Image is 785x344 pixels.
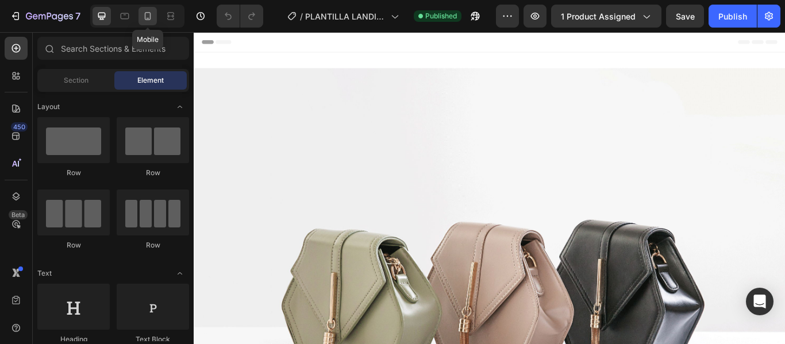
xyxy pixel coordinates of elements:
input: Search Sections & Elements [37,37,189,60]
iframe: Design area [194,32,785,344]
div: Row [117,168,189,178]
div: Beta [9,210,28,219]
span: 1 product assigned [561,10,636,22]
span: Toggle open [171,264,189,283]
span: PLANTILLA LANDING [305,10,386,22]
span: Published [425,11,457,21]
div: Undo/Redo [217,5,263,28]
p: 7 [75,9,80,23]
div: Row [117,240,189,250]
span: Text [37,268,52,279]
div: 450 [11,122,28,132]
div: Open Intercom Messenger [746,288,774,315]
span: Toggle open [171,98,189,116]
button: Publish [709,5,757,28]
button: 7 [5,5,86,28]
button: Save [666,5,704,28]
span: Element [137,75,164,86]
span: Save [676,11,695,21]
span: / [300,10,303,22]
div: Row [37,240,110,250]
span: Section [64,75,88,86]
button: 1 product assigned [551,5,661,28]
div: Publish [718,10,747,22]
span: Layout [37,102,60,112]
div: Row [37,168,110,178]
